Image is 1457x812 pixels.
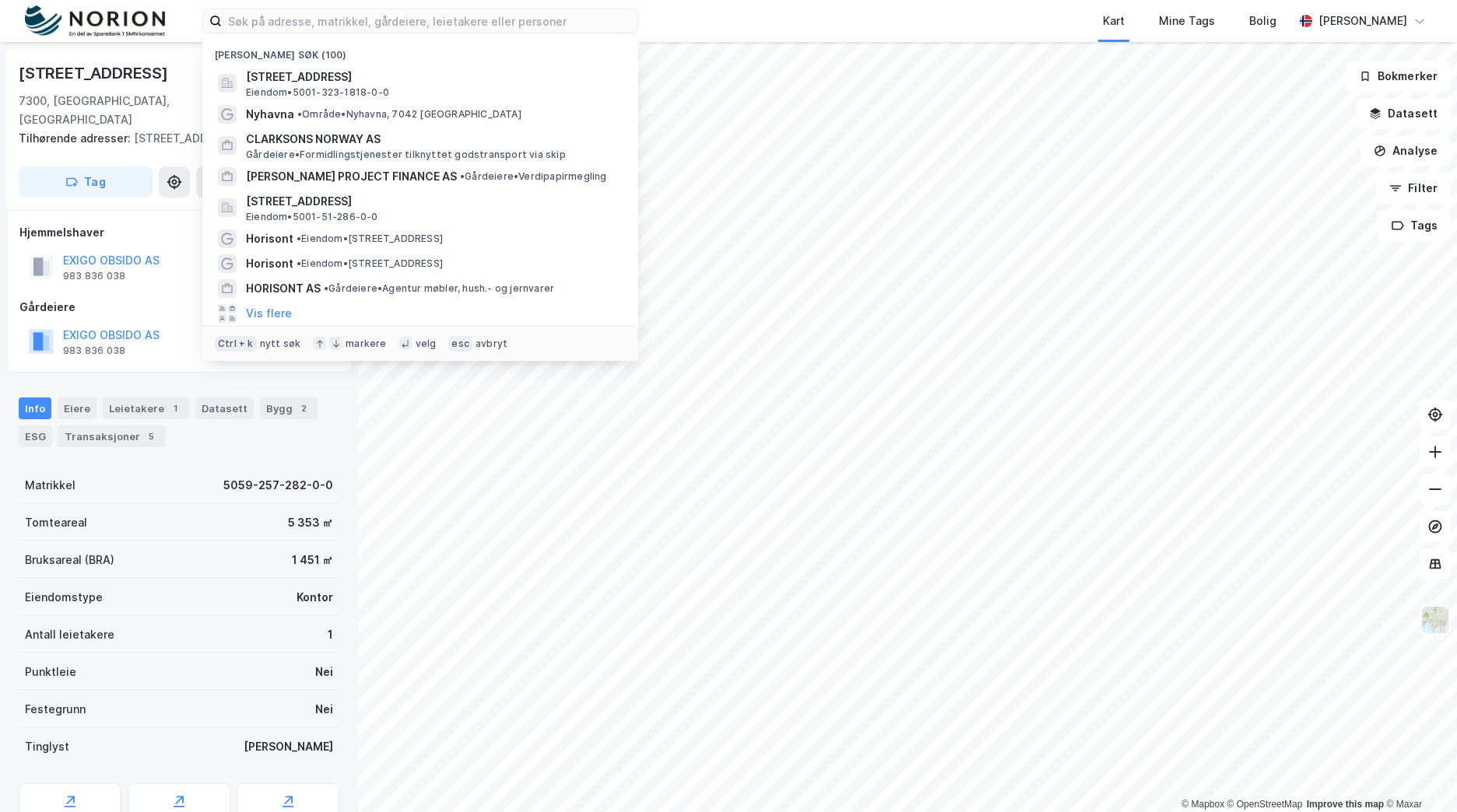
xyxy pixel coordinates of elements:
[25,625,114,644] div: Antall leietakere
[315,700,333,719] div: Nei
[448,336,472,352] div: esc
[1307,799,1384,810] a: Improve this map
[19,223,339,242] div: Hjemmelshaver
[315,663,333,681] div: Nei
[246,105,294,124] span: Nyhavna
[297,233,301,244] span: •
[324,282,328,294] span: •
[25,551,114,569] div: Bruksareal (BRA)
[297,108,302,120] span: •
[195,397,254,419] div: Datasett
[260,338,301,350] div: nytt søk
[328,625,333,644] div: 1
[19,397,51,419] div: Info
[346,338,386,350] div: markere
[1420,605,1450,635] img: Z
[1360,135,1451,166] button: Analyse
[460,170,607,183] span: Gårdeiere • Verdipapirmegling
[63,270,125,282] div: 983 836 038
[244,737,333,756] div: [PERSON_NAME]
[1379,737,1457,812] div: Kontrollprogram for chat
[246,86,389,99] span: Eiendom • 5001-323-1818-0-0
[58,425,165,447] div: Transaksjoner
[246,192,620,211] span: [STREET_ADDRESS]
[25,700,86,719] div: Festegrunn
[19,129,327,148] div: [STREET_ADDRESS]
[202,37,638,65] div: [PERSON_NAME] søk (100)
[1379,737,1457,812] iframe: Chat Widget
[296,401,311,416] div: 2
[25,513,87,532] div: Tomteareal
[297,257,443,270] span: Eiendom • [STREET_ADDRESS]
[246,149,566,161] span: Gårdeiere • Formidlingstjenester tilknyttet godstransport via skip
[58,397,97,419] div: Eiere
[246,211,378,223] span: Eiendom • 5001-51-286-0-0
[1103,12,1125,30] div: Kart
[19,298,339,317] div: Gårdeiere
[1227,799,1303,810] a: OpenStreetMap
[167,401,183,416] div: 1
[260,397,318,419] div: Bygg
[246,130,620,149] span: CLARKSONS NORWAY AS
[1356,98,1451,129] button: Datasett
[1318,12,1407,30] div: [PERSON_NAME]
[324,282,554,295] span: Gårdeiere • Agentur møbler, hush.- og jernvarer
[246,229,293,248] span: Horisont
[416,338,437,350] div: velg
[103,397,189,419] div: Leietakere
[297,108,521,121] span: Område • Nyhavna, 7042 [GEOGRAPHIC_DATA]
[143,429,159,444] div: 5
[246,254,293,273] span: Horisont
[288,513,333,532] div: 5 353 ㎡
[63,345,125,357] div: 983 836 038
[476,338,507,350] div: avbryt
[222,9,637,33] input: Søk på adresse, matrikkel, gårdeiere, leietakere eller personer
[297,233,443,245] span: Eiendom • [STREET_ADDRESS]
[246,279,321,298] span: HORISONT AS
[292,551,333,569] div: 1 451 ㎡
[25,663,76,681] div: Punktleie
[460,170,465,182] span: •
[19,92,255,129] div: 7300, [GEOGRAPHIC_DATA], [GEOGRAPHIC_DATA]
[1159,12,1215,30] div: Mine Tags
[246,167,457,186] span: [PERSON_NAME] PROJECT FINANCE AS
[246,68,620,86] span: [STREET_ADDRESS]
[1378,210,1451,241] button: Tags
[215,336,257,352] div: Ctrl + k
[19,61,171,86] div: [STREET_ADDRESS]
[246,304,292,323] button: Vis flere
[1346,61,1451,92] button: Bokmerker
[25,588,103,607] div: Eiendomstype
[19,425,52,447] div: ESG
[1249,12,1276,30] div: Bolig
[223,476,333,495] div: 5059-257-282-0-0
[25,737,69,756] div: Tinglyst
[19,166,153,198] button: Tag
[25,5,165,37] img: norion-logo.80e7a08dc31c2e691866.png
[1376,173,1451,204] button: Filter
[297,588,333,607] div: Kontor
[297,257,301,269] span: •
[19,131,134,145] span: Tilhørende adresser:
[1181,799,1224,810] a: Mapbox
[25,476,75,495] div: Matrikkel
